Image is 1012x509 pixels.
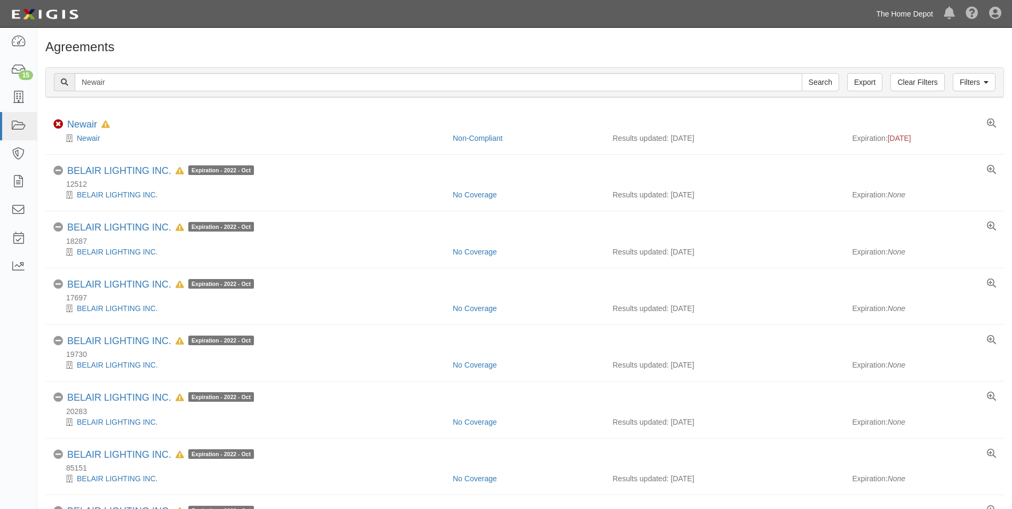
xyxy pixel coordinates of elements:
[966,7,978,20] i: Help Center - Complianz
[888,361,905,369] em: None
[67,222,254,234] div: BELAIR LIGHTING INC.
[888,418,905,426] em: None
[53,189,445,200] div: BELAIR LIGHTING INC.
[453,304,497,313] a: No Coverage
[67,119,110,131] div: Newair
[67,449,171,460] a: BELAIR LIGHTING INC.
[77,304,158,313] a: BELAIR LIGHTING INC.
[53,336,63,346] i: No Coverage
[53,349,1004,360] div: 19730
[67,119,97,130] a: Newair
[176,394,184,402] i: In Default since 05/27/2023
[852,189,995,200] div: Expiration:
[67,336,254,347] div: BELAIR LIGHTING INC.
[987,449,996,459] a: View results summary
[188,449,254,459] span: Expiration - 2022 - Oct
[53,179,1004,189] div: 12512
[67,392,254,404] div: BELAIR LIGHTING INC.
[53,133,445,144] div: Newair
[987,279,996,289] a: View results summary
[852,246,995,257] div: Expiration:
[77,361,158,369] a: BELAIR LIGHTING INC.
[176,338,184,345] i: In Default since 05/27/2023
[67,222,171,233] a: BELAIR LIGHTING INC.
[67,279,171,290] a: BELAIR LIGHTING INC.
[612,133,836,144] div: Results updated: [DATE]
[101,121,110,129] i: In Default since 05/22/2025
[987,336,996,345] a: View results summary
[77,134,100,142] a: Newair
[188,279,254,289] span: Expiration - 2022 - Oct
[77,190,158,199] a: BELAIR LIGHTING INC.
[888,134,911,142] span: [DATE]
[612,189,836,200] div: Results updated: [DATE]
[53,222,63,232] i: No Coverage
[987,119,996,129] a: View results summary
[852,417,995,427] div: Expiration:
[53,473,445,484] div: BELAIR LIGHTING INC.
[19,70,33,80] div: 15
[67,165,254,177] div: BELAIR LIGHTING INC.
[987,165,996,175] a: View results summary
[453,190,497,199] a: No Coverage
[953,73,995,91] a: Filters
[176,168,184,175] i: In Default since 05/27/2023
[888,248,905,256] em: None
[75,73,802,91] input: Search
[176,281,184,289] i: In Default since 05/27/2023
[176,451,184,459] i: In Default since 05/27/2023
[847,73,882,91] a: Export
[453,248,497,256] a: No Coverage
[852,360,995,370] div: Expiration:
[53,120,63,129] i: Non-Compliant
[453,134,503,142] a: Non-Compliant
[871,3,938,25] a: The Home Depot
[53,246,445,257] div: BELAIR LIGHTING INC.
[77,418,158,426] a: BELAIR LIGHTING INC.
[453,474,497,483] a: No Coverage
[888,474,905,483] em: None
[67,165,171,176] a: BELAIR LIGHTING INC.
[67,392,171,403] a: BELAIR LIGHTING INC.
[176,224,184,232] i: In Default since 05/27/2023
[53,360,445,370] div: BELAIR LIGHTING INC.
[188,336,254,345] span: Expiration - 2022 - Oct
[67,279,254,291] div: BELAIR LIGHTING INC.
[53,450,63,459] i: No Coverage
[852,303,995,314] div: Expiration:
[188,222,254,232] span: Expiration - 2022 - Oct
[453,418,497,426] a: No Coverage
[8,5,82,24] img: logo-5460c22ac91f19d4615b14bd174203de0afe785f0fc80cf4dbbc73dc1793850b.png
[53,303,445,314] div: BELAIR LIGHTING INC.
[453,361,497,369] a: No Coverage
[67,449,254,461] div: BELAIR LIGHTING INC.
[852,473,995,484] div: Expiration:
[77,474,158,483] a: BELAIR LIGHTING INC.
[612,417,836,427] div: Results updated: [DATE]
[53,280,63,289] i: No Coverage
[612,303,836,314] div: Results updated: [DATE]
[53,406,1004,417] div: 20283
[53,236,1004,246] div: 18287
[53,166,63,176] i: No Coverage
[987,392,996,402] a: View results summary
[612,246,836,257] div: Results updated: [DATE]
[888,304,905,313] em: None
[188,392,254,402] span: Expiration - 2022 - Oct
[888,190,905,199] em: None
[612,360,836,370] div: Results updated: [DATE]
[53,463,1004,473] div: 85151
[53,292,1004,303] div: 17697
[188,165,254,175] span: Expiration - 2022 - Oct
[890,73,944,91] a: Clear Filters
[67,336,171,346] a: BELAIR LIGHTING INC.
[53,417,445,427] div: BELAIR LIGHTING INC.
[45,40,1004,54] h1: Agreements
[802,73,839,91] input: Search
[77,248,158,256] a: BELAIR LIGHTING INC.
[612,473,836,484] div: Results updated: [DATE]
[987,222,996,232] a: View results summary
[852,133,995,144] div: Expiration:
[53,393,63,402] i: No Coverage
